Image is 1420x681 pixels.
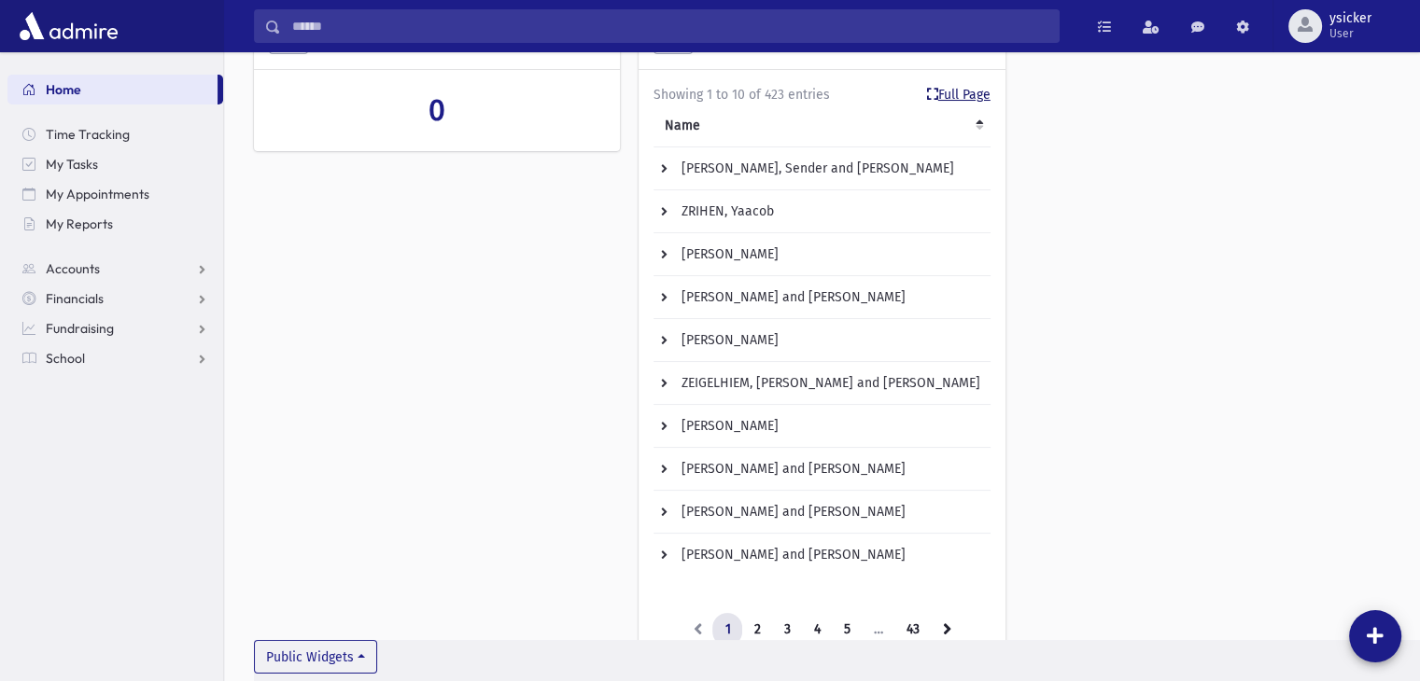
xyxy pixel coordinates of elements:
[15,7,122,45] img: AdmirePro
[1329,26,1371,41] span: User
[7,343,223,373] a: School
[654,104,991,147] th: Name
[269,92,605,128] a: 0
[281,9,1059,43] input: Search
[654,534,991,577] td: [PERSON_NAME] and [PERSON_NAME]
[801,613,832,646] a: 4
[7,209,223,239] a: My Reports
[893,613,931,646] a: 43
[46,290,104,307] span: Financials
[654,405,991,448] td: [PERSON_NAME]
[654,147,991,190] td: [PERSON_NAME], Sender and [PERSON_NAME]
[46,156,98,173] span: My Tasks
[831,613,862,646] a: 5
[254,640,377,674] button: Public Widgets
[741,613,772,646] a: 2
[7,313,223,343] a: Fundraising
[46,81,81,98] span: Home
[654,85,990,104] div: Showing 1 to 10 of 423 entries
[771,613,802,646] a: 3
[654,276,991,319] td: [PERSON_NAME] and [PERSON_NAME]
[654,233,991,276] td: [PERSON_NAME]
[46,186,149,202] span: My Appointments
[7,254,223,284] a: Accounts
[46,260,100,277] span: Accounts
[654,491,991,534] td: [PERSON_NAME] and [PERSON_NAME]
[46,350,85,367] span: School
[7,284,223,313] a: Financials
[7,75,218,104] a: Home
[7,149,223,179] a: My Tasks
[654,362,991,405] td: ZEIGELHIEM, [PERSON_NAME] and [PERSON_NAME]
[927,85,991,104] a: Full Page
[712,613,742,646] a: 1
[654,319,991,362] td: [PERSON_NAME]
[46,215,113,232] span: My Reports
[654,190,991,233] td: ZRIHEN, Yaacob
[1329,11,1371,26] span: ysicker
[429,92,445,128] span: 0
[46,126,130,143] span: Time Tracking
[46,320,114,337] span: Fundraising
[654,448,991,491] td: [PERSON_NAME] and [PERSON_NAME]
[7,179,223,209] a: My Appointments
[7,119,223,149] a: Time Tracking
